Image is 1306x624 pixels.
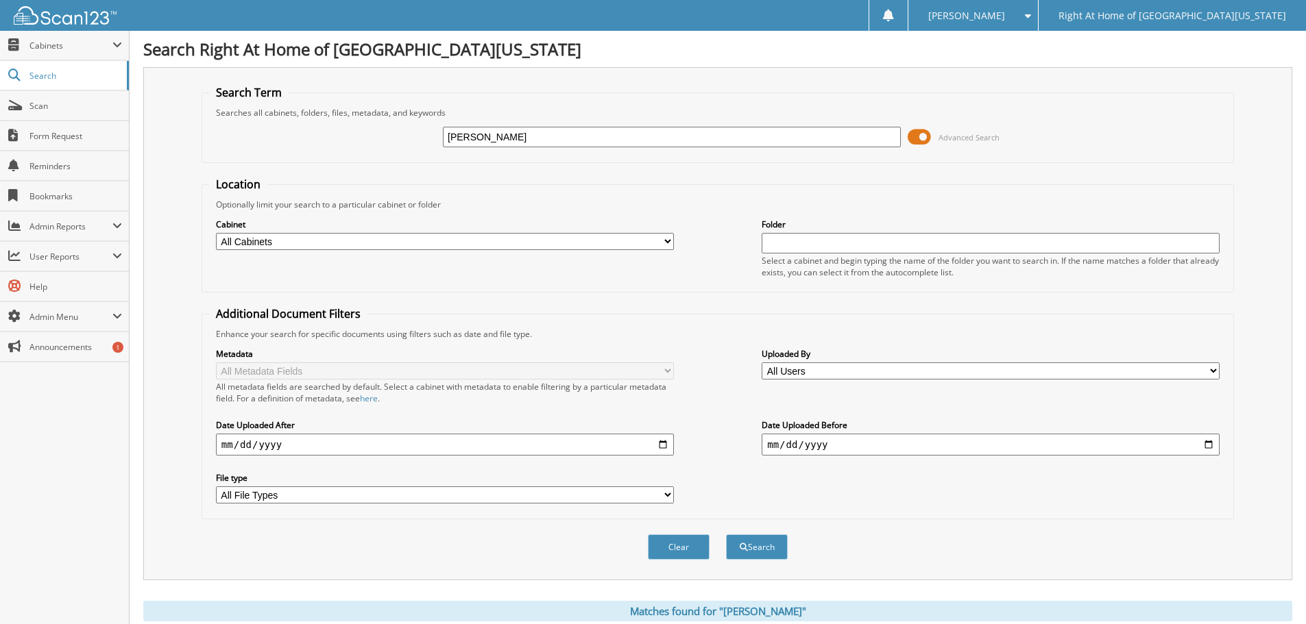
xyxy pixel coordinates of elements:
[726,534,788,560] button: Search
[29,251,112,262] span: User Reports
[216,472,674,484] label: File type
[762,348,1220,360] label: Uploaded By
[29,190,122,202] span: Bookmarks
[209,306,367,321] legend: Additional Document Filters
[29,160,122,172] span: Reminders
[762,219,1220,230] label: Folder
[216,381,674,404] div: All metadata fields are searched by default. Select a cabinet with metadata to enable filtering b...
[209,199,1226,210] div: Optionally limit your search to a particular cabinet or folder
[29,281,122,292] span: Help
[209,177,267,192] legend: Location
[762,434,1220,455] input: end
[143,601,1292,621] div: Matches found for "[PERSON_NAME]"
[216,219,674,230] label: Cabinet
[209,107,1226,118] div: Searches all cabinets, folders, files, metadata, and keywords
[928,12,1005,20] span: [PERSON_NAME]
[762,419,1220,431] label: Date Uploaded Before
[360,392,378,404] a: here
[29,100,122,112] span: Scan
[209,328,1226,340] div: Enhance your search for specific documents using filters such as date and file type.
[143,38,1292,60] h1: Search Right At Home of [GEOGRAPHIC_DATA][US_STATE]
[29,221,112,232] span: Admin Reports
[29,130,122,142] span: Form Request
[762,255,1220,278] div: Select a cabinet and begin typing the name of the folder you want to search in. If the name match...
[939,132,1000,142] span: Advanced Search
[29,341,122,353] span: Announcements
[216,419,674,431] label: Date Uploaded After
[29,40,112,51] span: Cabinets
[209,85,289,100] legend: Search Term
[648,534,710,560] button: Clear
[216,434,674,455] input: start
[112,342,123,353] div: 1
[216,348,674,360] label: Metadata
[1059,12,1286,20] span: Right At Home of [GEOGRAPHIC_DATA][US_STATE]
[29,311,112,323] span: Admin Menu
[29,70,120,82] span: Search
[14,6,117,25] img: scan123-logo-white.svg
